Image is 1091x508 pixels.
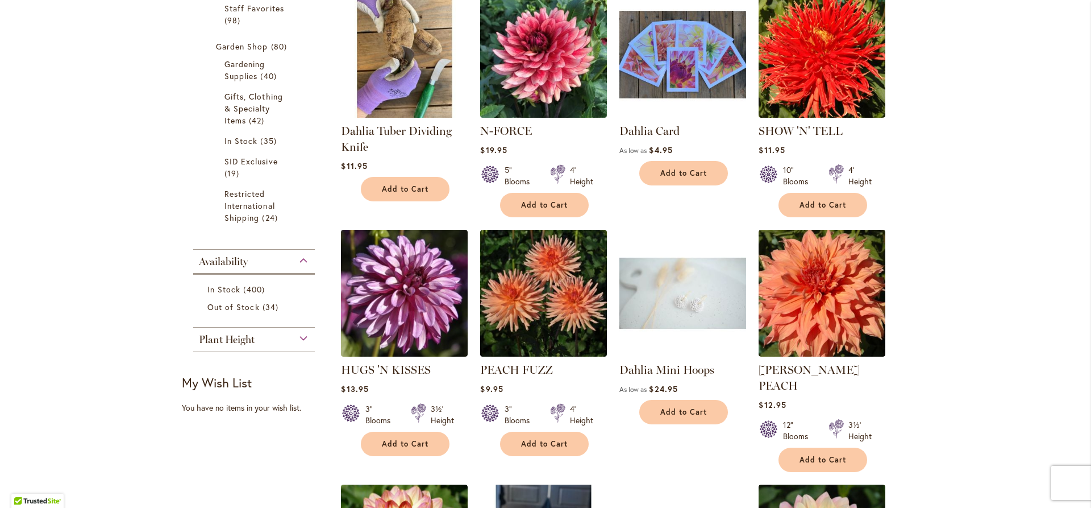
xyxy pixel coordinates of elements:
a: HUGS 'N KISSES [341,363,431,377]
span: Gardening Supplies [224,59,265,81]
button: Add to Cart [778,193,867,217]
span: Plant Height [199,333,255,346]
span: $4.95 [649,144,672,155]
span: 98 [224,14,243,26]
a: Dahlia Tuber Dividing Knife [341,109,468,120]
a: In Stock 400 [207,283,303,295]
span: Add to Cart [382,439,428,449]
span: Add to Cart [660,407,707,417]
a: Sherwood's Peach [759,348,885,359]
div: 4' Height [848,164,872,187]
a: Dahlia Mini Hoops [619,348,746,359]
a: HUGS 'N KISSES [341,348,468,359]
a: N-FORCE [480,124,532,138]
span: $24.95 [649,383,677,394]
span: $19.95 [480,144,507,155]
span: Availability [199,255,248,268]
button: Add to Cart [361,432,449,456]
a: Gardening Supplies [224,58,286,82]
div: 3" Blooms [365,403,397,426]
span: Restricted International Shipping [224,188,275,223]
img: Dahlia Mini Hoops [619,230,746,357]
button: Add to Cart [500,432,589,456]
span: $12.95 [759,399,786,410]
div: 3½' Height [431,403,454,426]
span: 400 [243,283,267,295]
span: Staff Favorites [224,3,284,14]
a: PEACH FUZZ [480,348,607,359]
a: Group shot of Dahlia Cards [619,109,746,120]
span: As low as [619,146,647,155]
span: In Stock [224,135,257,146]
a: SHOW 'N' TELL [759,109,885,120]
img: PEACH FUZZ [480,230,607,357]
span: 42 [249,114,267,126]
button: Add to Cart [639,161,728,185]
div: 10" Blooms [783,164,815,187]
span: $9.95 [480,383,503,394]
div: You have no items in your wish list. [182,402,334,414]
span: 34 [263,301,281,313]
span: Add to Cart [799,200,846,210]
span: Garden Shop [216,41,268,52]
span: 19 [224,167,242,179]
button: Add to Cart [500,193,589,217]
div: 4' Height [570,164,593,187]
span: $11.95 [341,160,367,171]
span: $13.95 [341,383,368,394]
a: Gifts, Clothing &amp; Specialty Items [224,90,286,126]
span: SID Exclusive [224,156,278,167]
span: In Stock [207,284,240,295]
span: Add to Cart [521,200,568,210]
span: Add to Cart [382,184,428,194]
span: $11.95 [759,144,785,155]
div: 3½' Height [848,419,872,442]
a: N-FORCE [480,109,607,120]
strong: My Wish List [182,374,252,391]
span: 80 [271,40,290,52]
span: 35 [260,135,279,147]
span: 40 [260,70,279,82]
div: 5" Blooms [505,164,536,187]
img: HUGS 'N KISSES [341,230,468,357]
button: Add to Cart [361,177,449,201]
button: Add to Cart [639,400,728,424]
span: Gifts, Clothing & Specialty Items [224,91,283,126]
a: Staff Favorites [224,2,286,26]
div: 12" Blooms [783,419,815,442]
a: Restricted International Shipping [224,188,286,224]
a: [PERSON_NAME] PEACH [759,363,860,393]
a: Garden Shop [216,40,295,52]
span: 24 [262,212,280,224]
span: Add to Cart [521,439,568,449]
img: Sherwood's Peach [759,230,885,357]
span: Out of Stock [207,302,260,312]
a: SID Exclusive [224,155,286,179]
span: Add to Cart [799,455,846,465]
a: Dahlia Card [619,124,680,138]
a: PEACH FUZZ [480,363,553,377]
div: 3" Blooms [505,403,536,426]
a: Dahlia Tuber Dividing Knife [341,124,452,154]
span: As low as [619,385,647,394]
iframe: Launch Accessibility Center [9,468,40,499]
a: In Stock [224,135,286,147]
span: Add to Cart [660,168,707,178]
a: Out of Stock 34 [207,301,303,313]
a: SHOW 'N' TELL [759,124,843,138]
button: Add to Cart [778,448,867,472]
div: 4' Height [570,403,593,426]
a: Dahlia Mini Hoops [619,363,714,377]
